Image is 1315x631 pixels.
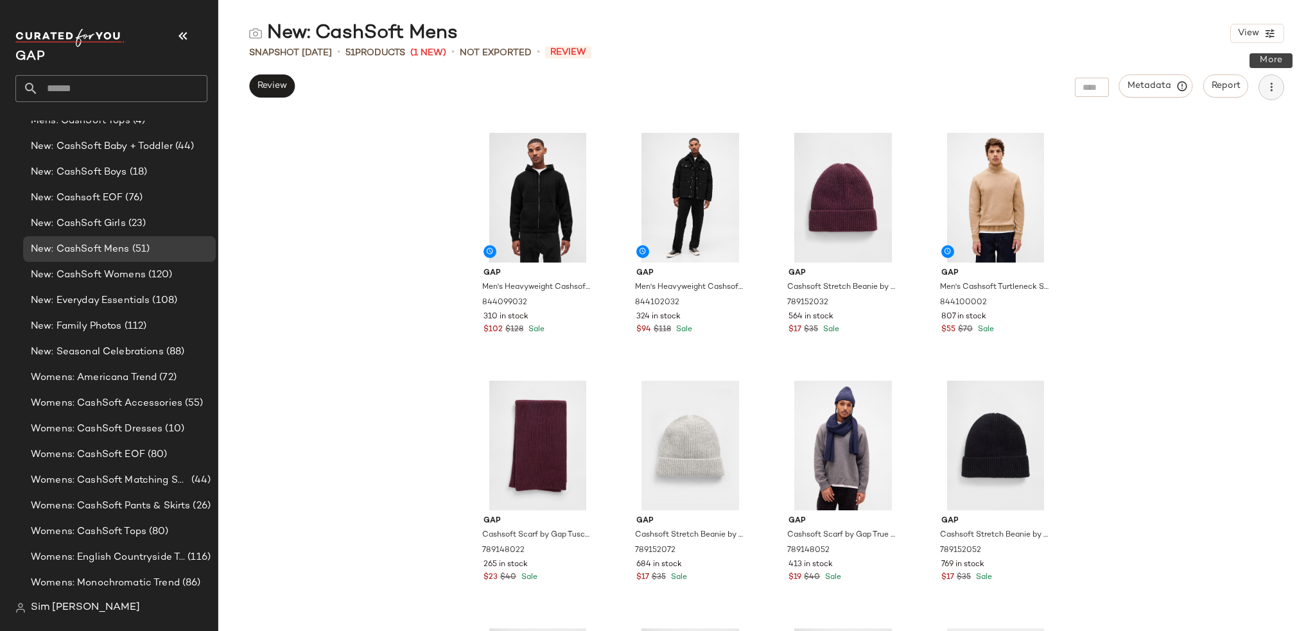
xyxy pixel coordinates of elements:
div: New: CashSoft Mens [249,21,458,46]
span: $23 [483,572,498,583]
span: (108) [150,293,177,308]
span: $35 [804,324,818,336]
span: New: CashSoft Womens [31,268,146,282]
span: (4) [130,114,145,128]
img: cn60474946.jpg [473,133,602,263]
span: New: Cashsoft EOF [31,191,123,205]
span: $17 [636,572,649,583]
span: (23) [126,216,146,231]
span: Sale [526,325,544,334]
span: Sim [PERSON_NAME] [31,600,140,616]
span: 807 in stock [941,311,986,323]
span: Review [545,46,591,58]
span: (1 New) [410,46,446,60]
span: 844102032 [635,297,679,309]
span: (55) [182,396,204,411]
span: Report [1211,81,1241,91]
span: New: CashSoft Boys [31,165,127,180]
span: Sale [821,325,839,334]
span: Gap [941,515,1050,527]
span: Cashsoft Stretch Beanie by Gap New [PERSON_NAME] One Size [635,530,744,541]
span: $128 [505,324,523,336]
span: View [1237,28,1259,39]
span: Men's Heavyweight Cashsoft Zip Sweater Hoodie by Gap Black Size XS [482,282,591,293]
span: New: CashSoft Baby + Toddler [31,139,173,154]
span: Womens: CashSoft Dresses [31,422,162,437]
span: • [337,45,340,60]
span: 844099032 [482,297,527,309]
span: 324 in stock [636,311,681,323]
img: cn59778575.jpg [626,381,755,510]
span: (44) [189,473,211,488]
span: $17 [788,324,801,336]
span: Sale [519,573,537,582]
span: 789148052 [787,545,830,557]
button: View [1230,24,1284,43]
span: Snapshot [DATE] [249,46,332,60]
span: Sale [975,325,994,334]
span: Gap [636,515,745,527]
img: cn59776485.jpg [778,133,907,263]
span: Womens: CashSoft Pants & Skirts [31,499,190,514]
span: 310 in stock [483,311,528,323]
span: $19 [788,572,801,583]
span: (18) [127,165,148,180]
span: Gap [483,268,592,279]
span: Metadata [1127,80,1185,92]
span: (10) [162,422,184,437]
span: New: CashSoft Girls [31,216,126,231]
span: Womens: CashSoft Tops [31,524,146,539]
span: $35 [957,572,971,583]
span: Gap [636,268,745,279]
span: 265 in stock [483,559,528,571]
span: Womens: Monochromatic Trend [31,576,180,591]
span: New: Family Photos [31,319,122,334]
img: cn60475129.jpg [626,133,755,263]
span: • [537,45,540,60]
img: cn60723969.jpg [778,381,907,510]
span: Cashsoft Scarf by Gap Tuscan Red One Size [482,530,591,541]
span: Cashsoft Stretch Beanie by Gap Tuscan Red One Size [787,282,896,293]
span: Womens: CashSoft Accessories [31,396,182,411]
img: svg%3e [15,603,26,613]
span: Womens: CashSoft Matching Sets [31,473,189,488]
span: Womens: Americana Trend [31,370,157,385]
span: $40 [500,572,516,583]
span: (44) [173,139,195,154]
span: 51 [345,48,355,58]
span: (88) [164,345,185,359]
span: Gap [788,515,897,527]
span: Gap [941,268,1050,279]
span: 789152032 [787,297,828,309]
span: 413 in stock [788,559,833,571]
span: $70 [958,324,973,336]
span: New: Everyday Essentials [31,293,150,308]
img: cn59786377.jpg [473,381,602,510]
span: (72) [157,370,177,385]
span: Men's Cashsoft Turtleneck Sweater by Gap Camel Heather Size L [940,282,1049,293]
span: New: Seasonal Celebrations [31,345,164,359]
span: 769 in stock [941,559,984,571]
span: (76) [123,191,143,205]
span: • [451,45,455,60]
span: Cashsoft Scarf by Gap True Navy One Size [787,530,896,541]
span: 844100002 [940,297,987,309]
span: Men's Heavyweight Cashsoft Sweater Pants by Gap Black Size S [635,282,744,293]
span: Sale [823,573,841,582]
span: $40 [804,572,820,583]
span: (120) [146,268,173,282]
span: $35 [652,572,666,583]
span: $118 [654,324,671,336]
span: (26) [190,499,211,514]
button: Report [1203,74,1248,98]
span: $17 [941,572,954,583]
span: Womens: CashSoft EOF [31,447,145,462]
span: 684 in stock [636,559,682,571]
span: $94 [636,324,651,336]
span: $102 [483,324,503,336]
img: cn59776614.jpg [931,381,1060,510]
span: 789152052 [940,545,981,557]
span: (80) [145,447,168,462]
span: Womens: English Countryside Trend [31,550,185,565]
span: Sale [973,573,992,582]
